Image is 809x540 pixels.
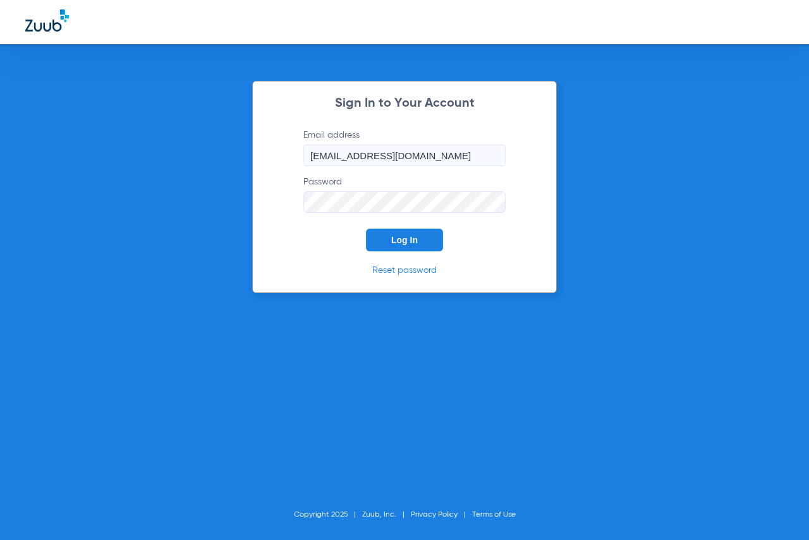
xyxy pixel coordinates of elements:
[372,266,437,275] a: Reset password
[411,511,458,519] a: Privacy Policy
[284,97,525,110] h2: Sign In to Your Account
[472,511,516,519] a: Terms of Use
[303,129,506,166] label: Email address
[25,9,69,32] img: Zuub Logo
[303,191,506,213] input: Password
[391,235,418,245] span: Log In
[746,479,809,540] iframe: Chat Widget
[303,176,506,213] label: Password
[303,145,506,166] input: Email address
[362,508,411,521] li: Zuub, Inc.
[294,508,362,521] li: Copyright 2025
[366,229,443,251] button: Log In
